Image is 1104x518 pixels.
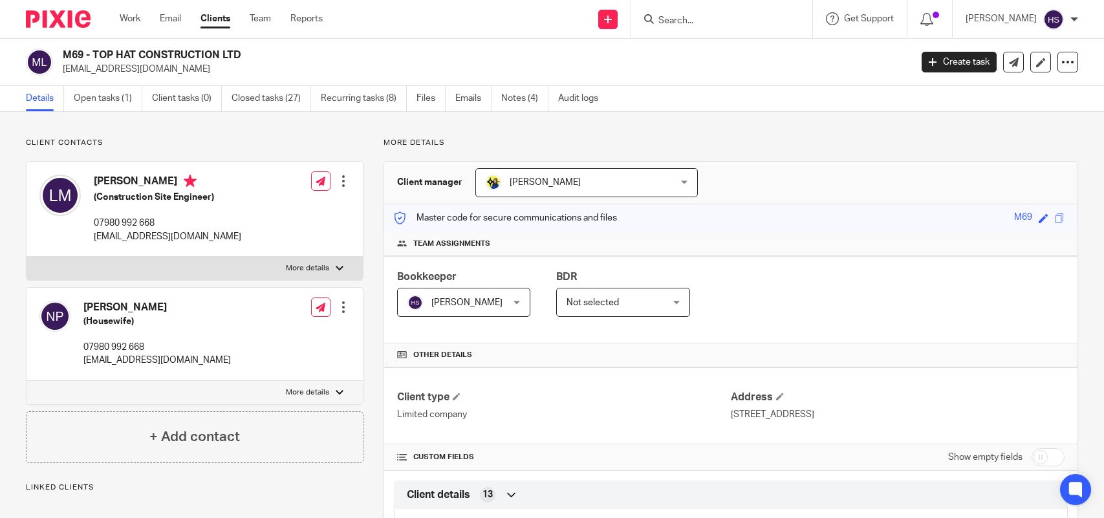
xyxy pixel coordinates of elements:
h4: [PERSON_NAME] [83,301,231,314]
p: More details [384,138,1078,148]
p: Client contacts [26,138,363,148]
a: Work [120,12,140,25]
h3: Client manager [397,176,462,189]
p: [EMAIL_ADDRESS][DOMAIN_NAME] [83,354,231,367]
a: Clients [200,12,230,25]
p: More details [286,387,329,398]
h5: (Housewife) [83,315,231,328]
a: Reports [290,12,323,25]
span: Client details [407,488,470,502]
a: Files [417,86,446,111]
h4: Address [731,391,1065,404]
p: 07980 992 668 [83,341,231,354]
a: Team [250,12,271,25]
a: Audit logs [558,86,608,111]
p: More details [286,263,329,274]
input: Search [657,16,774,27]
h4: Client type [397,391,731,404]
span: [PERSON_NAME] [431,298,503,307]
span: BDR [556,272,577,282]
span: Team assignments [413,239,490,249]
p: [STREET_ADDRESS] [731,408,1065,421]
a: Details [26,86,64,111]
span: Other details [413,350,472,360]
img: Bobo-Starbridge%201.jpg [486,175,501,190]
a: Emails [455,86,492,111]
a: Recurring tasks (8) [321,86,407,111]
a: Open tasks (1) [74,86,142,111]
img: svg%3E [407,295,423,310]
a: Notes (4) [501,86,548,111]
p: [PERSON_NAME] [966,12,1037,25]
label: Show empty fields [948,451,1023,464]
a: Closed tasks (27) [232,86,311,111]
span: [PERSON_NAME] [510,178,581,187]
span: Get Support [844,14,894,23]
img: svg%3E [1043,9,1064,30]
p: Master code for secure communications and files [394,211,617,224]
p: Linked clients [26,482,363,493]
h4: [PERSON_NAME] [94,175,241,191]
h5: (Construction Site Engineer) [94,191,241,204]
a: Create task [922,52,997,72]
p: 07980 992 668 [94,217,241,230]
h2: M69 - TOP HAT CONSTRUCTION LTD [63,49,734,62]
h4: + Add contact [149,427,240,447]
span: 13 [482,488,493,501]
p: [EMAIL_ADDRESS][DOMAIN_NAME] [63,63,902,76]
i: Primary [184,175,197,188]
a: Email [160,12,181,25]
img: Pixie [26,10,91,28]
div: M69 [1014,211,1032,226]
h4: CUSTOM FIELDS [397,452,731,462]
a: Client tasks (0) [152,86,222,111]
img: svg%3E [26,49,53,76]
img: svg%3E [39,175,81,216]
span: Not selected [567,298,619,307]
img: svg%3E [39,301,70,332]
p: [EMAIL_ADDRESS][DOMAIN_NAME] [94,230,241,243]
p: Limited company [397,408,731,421]
span: Bookkeeper [397,272,457,282]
